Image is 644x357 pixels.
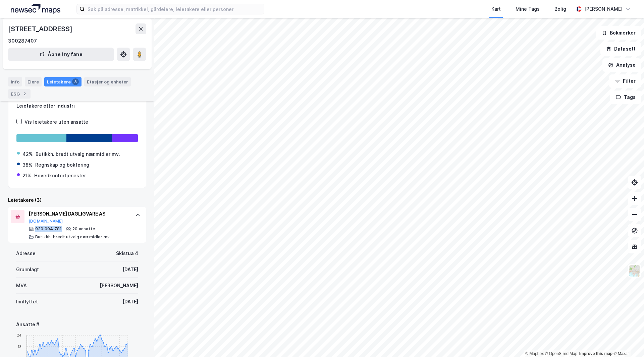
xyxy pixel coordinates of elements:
button: Filter [609,74,641,88]
a: OpenStreetMap [545,351,578,356]
div: [PERSON_NAME] [100,282,138,290]
div: Hovedkontortjenester [34,172,86,180]
div: [PERSON_NAME] DAGLIGVARE AS [29,210,128,218]
button: Datasett [600,42,641,56]
div: 42% [22,150,33,158]
div: Adresse [16,249,36,257]
div: Bolig [554,5,566,13]
div: 21% [22,172,32,180]
div: Butikkh. bredt utvalg nær.midler mv. [36,150,120,158]
div: 2 [21,91,28,97]
div: Leietakere (3) [8,196,146,204]
div: Mine Tags [516,5,540,13]
div: [PERSON_NAME] [584,5,623,13]
div: Vis leietakere uten ansatte [24,118,88,126]
div: Skistua 4 [116,249,138,257]
div: 38% [22,161,33,169]
div: [STREET_ADDRESS] [8,23,74,34]
div: Leietakere etter industri [16,102,138,110]
a: Improve this map [579,351,612,356]
div: Regnskap og bokføring [35,161,89,169]
input: Søk på adresse, matrikkel, gårdeiere, leietakere eller personer [85,4,264,14]
div: Etasjer og enheter [87,79,128,85]
button: [DOMAIN_NAME] [29,219,63,224]
div: 3 [72,78,79,85]
button: Analyse [602,58,641,72]
div: 20 ansatte [72,226,95,232]
button: Åpne i ny fane [8,48,114,61]
div: Leietakere [44,77,82,86]
div: 930 094 781 [35,226,62,232]
img: logo.a4113a55bc3d86da70a041830d287a7e.svg [11,4,60,14]
a: Mapbox [525,351,544,356]
button: Tags [610,91,641,104]
div: Eiere [25,77,42,86]
div: 300287407 [8,37,37,45]
div: Info [8,77,22,86]
div: MVA [16,282,27,290]
img: Z [628,264,641,277]
div: Innflyttet [16,298,38,306]
div: Kart [491,5,501,13]
div: ESG [8,89,31,99]
div: Grunnlagt [16,265,39,274]
div: [DATE] [122,265,138,274]
div: Butikkh. bredt utvalg nær.midler mv. [35,234,111,240]
div: [DATE] [122,298,138,306]
iframe: Chat Widget [610,325,644,357]
tspan: 24 [17,333,21,337]
tspan: 18 [17,345,21,349]
button: Bokmerker [596,26,641,40]
div: Ansatte # [16,320,138,329]
div: Kontrollprogram for chat [610,325,644,357]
